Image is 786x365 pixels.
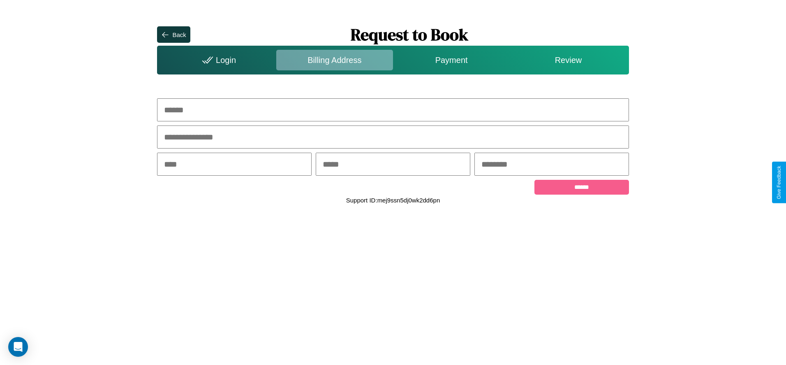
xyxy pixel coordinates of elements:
div: Login [159,50,276,70]
p: Support ID: mej9ssn5dj0wk2dd6pn [346,195,440,206]
div: Open Intercom Messenger [8,337,28,357]
button: Back [157,26,190,43]
div: Back [172,31,186,38]
div: Review [510,50,626,70]
div: Give Feedback [776,166,782,199]
div: Billing Address [276,50,393,70]
h1: Request to Book [190,23,629,46]
div: Payment [393,50,510,70]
